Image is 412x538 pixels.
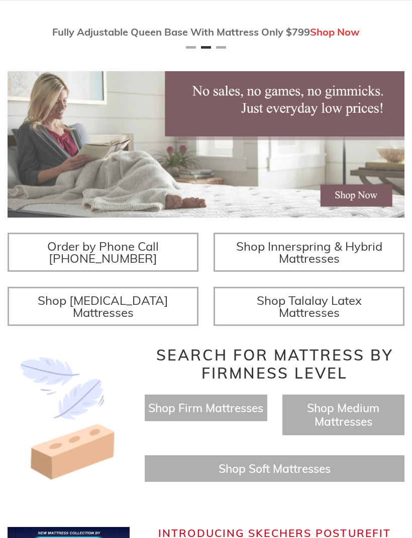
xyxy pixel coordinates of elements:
[236,239,382,266] span: Shop Innerspring & Hybrid Mattresses
[310,26,360,38] span: Shop Now
[8,233,198,272] a: Order by Phone Call [PHONE_NUMBER]
[307,401,379,429] a: Shop Medium Mattresses
[216,46,226,49] button: Page 3
[257,293,362,320] span: Shop Talalay Latex Mattresses
[186,46,196,49] button: Page 1
[214,287,404,326] a: Shop Talalay Latex Mattresses
[156,345,393,383] span: Search for Mattress by Firmness Level
[8,346,130,492] img: Image-of-brick- and-feather-representing-firm-and-soft-feel
[148,401,263,415] a: Shop Firm Mattresses
[214,233,404,272] a: Shop Innerspring & Hybrid Mattresses
[219,461,331,476] a: Shop Soft Mattresses
[8,71,404,218] img: herobannermay2022-1652879215306_1200x.jpg
[38,293,168,320] span: Shop [MEDICAL_DATA] Mattresses
[201,46,211,49] button: Page 2
[47,239,159,266] span: Order by Phone Call [PHONE_NUMBER]
[8,287,198,326] a: Shop [MEDICAL_DATA] Mattresses
[52,26,310,38] span: Fully Adjustable Queen Base With Mattress Only $799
